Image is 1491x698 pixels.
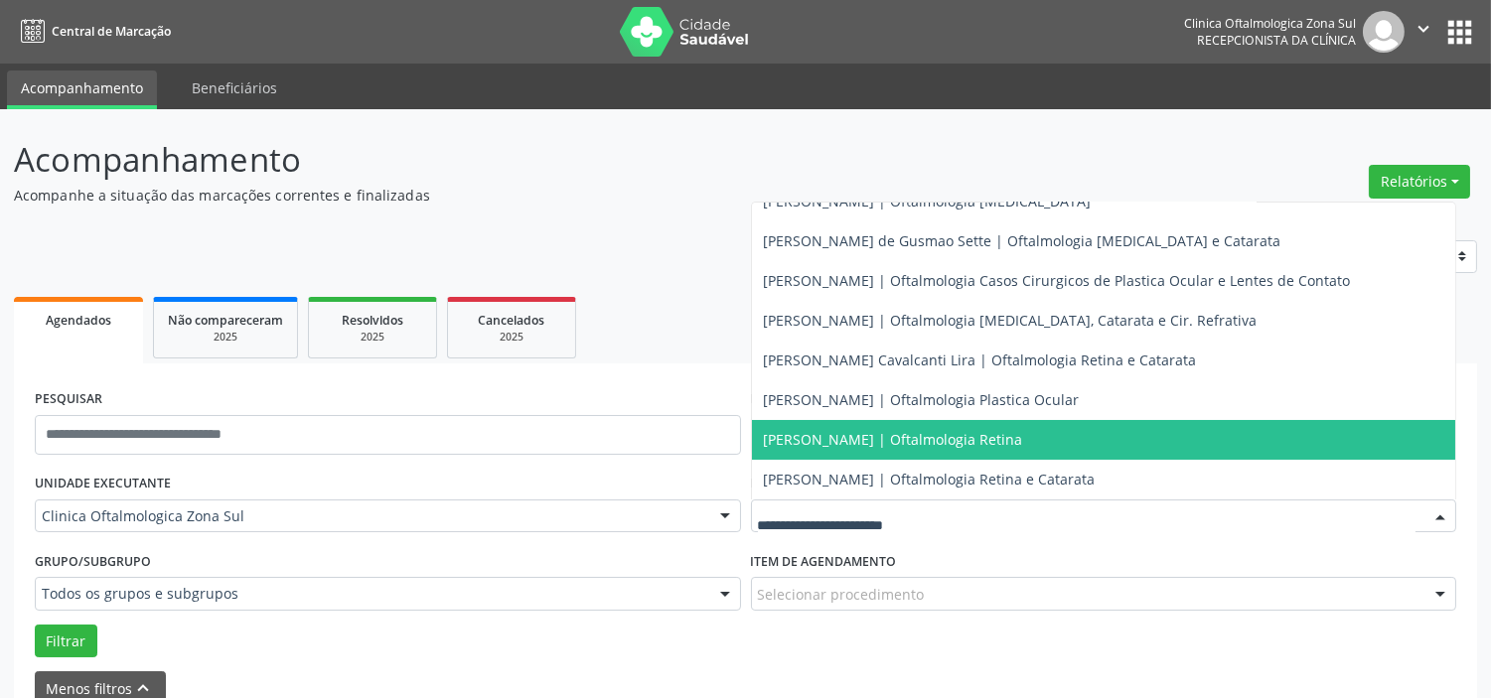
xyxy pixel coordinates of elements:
button: apps [1442,15,1477,50]
span: Central de Marcação [52,23,171,40]
span: Todos os grupos e subgrupos [42,584,700,604]
span: Não compareceram [168,312,283,329]
p: Acompanhamento [14,135,1038,185]
span: [PERSON_NAME] | Oftalmologia Retina [764,430,1023,449]
a: Beneficiários [178,70,291,105]
label: Grupo/Subgrupo [35,546,151,577]
span: Cancelados [479,312,545,329]
button: Relatórios [1369,165,1470,199]
div: 2025 [323,330,422,345]
span: [PERSON_NAME] | Oftalmologia Casos Cirurgicos de Plastica Ocular e Lentes de Contato [764,271,1351,290]
img: img [1363,11,1405,53]
span: Resolvidos [342,312,403,329]
p: Acompanhe a situação das marcações correntes e finalizadas [14,185,1038,206]
span: [PERSON_NAME] Cavalcanti Lira | Oftalmologia Retina e Catarata [764,350,1197,369]
span: Selecionar procedimento [758,584,925,605]
span: Clinica Oftalmologica Zona Sul [42,506,700,526]
div: 2025 [168,330,283,345]
a: Central de Marcação [14,15,171,48]
i:  [1413,18,1434,40]
span: [PERSON_NAME] | Oftalmologia Retina e Catarata [764,470,1096,489]
button: Filtrar [35,625,97,658]
div: Clinica Oftalmologica Zona Sul [1184,15,1356,32]
label: PESQUISAR [35,384,102,415]
label: UNIDADE EXECUTANTE [35,469,171,499]
div: 2025 [462,330,561,345]
span: Recepcionista da clínica [1197,32,1356,49]
span: [PERSON_NAME] de Gusmao Sette | Oftalmologia [MEDICAL_DATA] e Catarata [764,231,1281,250]
label: Item de agendamento [751,546,897,577]
span: [PERSON_NAME] | Oftalmologia Plastica Ocular [764,390,1080,409]
span: [PERSON_NAME] | Oftalmologia [MEDICAL_DATA], Catarata e Cir. Refrativa [764,311,1258,330]
button:  [1405,11,1442,53]
a: Acompanhamento [7,70,157,109]
span: Agendados [46,312,111,329]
